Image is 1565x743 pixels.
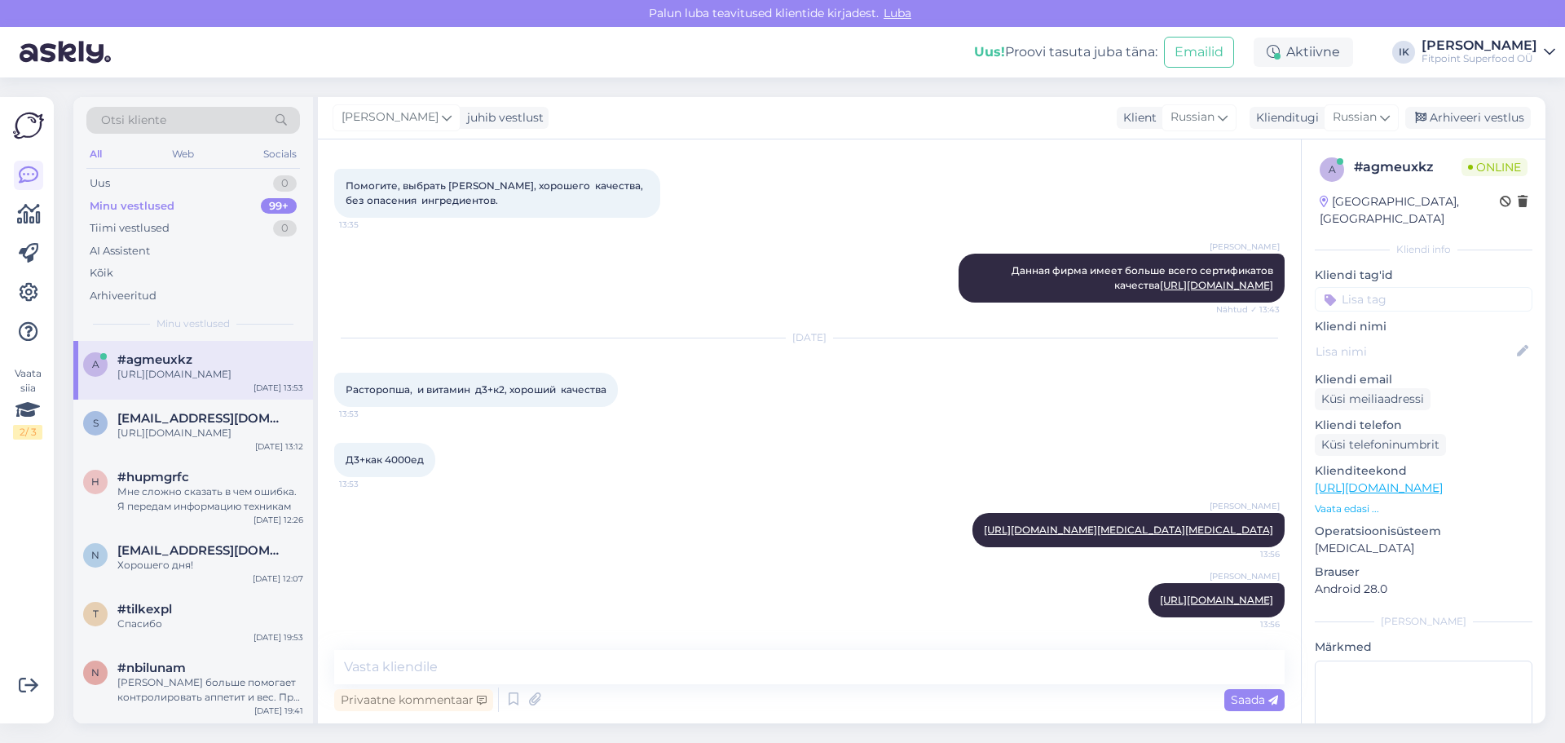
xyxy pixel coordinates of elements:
[117,426,303,440] div: [URL][DOMAIN_NAME]
[1405,107,1531,129] div: Arhiveeri vestlus
[334,330,1285,345] div: [DATE]
[273,220,297,237] div: 0
[974,42,1157,62] div: Proovi tasuta juba täna:
[117,661,186,675] span: #nbilunam
[1422,39,1537,52] div: [PERSON_NAME]
[13,366,42,440] div: Vaata siia
[117,484,303,514] div: Мне сложно сказать в чем ошибка. Я передам информацию техникам
[1315,480,1443,495] a: [URL][DOMAIN_NAME]
[253,382,303,394] div: [DATE] 13:53
[156,316,230,331] span: Minu vestlused
[1329,163,1336,175] span: a
[1320,193,1500,228] div: [GEOGRAPHIC_DATA], [GEOGRAPHIC_DATA]
[1315,462,1532,480] p: Klienditeekond
[1254,38,1353,67] div: Aktiivne
[1315,434,1446,456] div: Küsi telefoninumbrit
[1315,581,1532,598] p: Android 28.0
[1164,37,1234,68] button: Emailid
[339,219,400,231] span: 13:35
[1315,242,1532,257] div: Kliendi info
[90,265,113,281] div: Kõik
[1160,279,1273,291] a: [URL][DOMAIN_NAME]
[117,411,287,426] span: saga.sanja18@gmail.com
[117,543,287,558] span: ninaj@mail.ru
[253,514,303,526] div: [DATE] 12:26
[1315,267,1532,284] p: Kliendi tag'id
[1315,540,1532,557] p: [MEDICAL_DATA]
[273,175,297,192] div: 0
[974,44,1005,60] b: Uus!
[1216,303,1280,316] span: Nähtud ✓ 13:43
[92,358,99,370] span: a
[1315,318,1532,335] p: Kliendi nimi
[117,367,303,382] div: [URL][DOMAIN_NAME]
[334,689,493,711] div: Privaatne kommentaar
[1210,241,1280,253] span: [PERSON_NAME]
[117,558,303,573] div: Хорошего дня!
[117,675,303,705] div: [PERSON_NAME] больше помогает контролировать аппетит и вес. При упадке сил и усталости рекомендуе...
[339,408,400,420] span: 13:53
[1392,41,1415,64] div: IK
[91,666,99,679] span: n
[1315,502,1532,516] p: Vaata edasi ...
[90,198,174,214] div: Minu vestlused
[339,478,400,490] span: 13:53
[254,705,303,717] div: [DATE] 19:41
[346,453,424,466] span: Д3+как 4000ед
[117,352,192,367] span: #agmeuxkz
[260,144,300,165] div: Socials
[1315,523,1532,540] p: Operatsioonisüsteem
[346,383,606,396] span: Расторопша, и витамин д3+к2, хороший качества
[1315,614,1532,629] div: [PERSON_NAME]
[1315,639,1532,656] p: Märkmed
[1315,287,1532,312] input: Lisa tag
[1315,388,1431,410] div: Küsi meiliaadressi
[1422,52,1537,65] div: Fitpoint Superfood OÜ
[253,631,303,643] div: [DATE] 19:53
[93,417,99,429] span: s
[1315,564,1532,581] p: Brauser
[1170,108,1215,126] span: Russian
[1231,692,1278,707] span: Saada
[91,475,99,488] span: h
[255,440,303,453] div: [DATE] 13:12
[90,288,156,304] div: Arhiveeritud
[1315,417,1532,434] p: Kliendi telefon
[117,602,172,617] span: #tilkexpl
[1117,109,1157,126] div: Klient
[1316,343,1514,360] input: Lisa nimi
[261,198,297,214] div: 99+
[1210,570,1280,582] span: [PERSON_NAME]
[90,220,170,237] div: Tiimi vestlused
[342,108,439,126] span: [PERSON_NAME]
[93,608,99,620] span: t
[1422,39,1555,65] a: [PERSON_NAME]Fitpoint Superfood OÜ
[90,243,150,259] div: AI Assistent
[1219,618,1280,630] span: 13:56
[169,144,197,165] div: Web
[117,470,189,484] span: #hupmgrfc
[1219,548,1280,560] span: 13:56
[1210,500,1280,512] span: [PERSON_NAME]
[90,175,110,192] div: Uus
[13,425,42,440] div: 2 / 3
[1012,264,1276,291] span: Данная фирма имеет больше всего сертификатов качества
[879,6,916,20] span: Luba
[1160,594,1273,606] a: [URL][DOMAIN_NAME]
[91,549,99,561] span: n
[86,144,105,165] div: All
[1333,108,1377,126] span: Russian
[1250,109,1319,126] div: Klienditugi
[13,110,44,141] img: Askly Logo
[346,179,648,206] span: Помогите, выбрать [PERSON_NAME], хорошего качества, без опасения ингредиентов.
[117,617,303,631] div: Спасибо
[1354,157,1461,177] div: # agmeuxkz
[1315,371,1532,388] p: Kliendi email
[461,109,544,126] div: juhib vestlust
[984,524,1273,536] a: [URL][DOMAIN_NAME][MEDICAL_DATA][MEDICAL_DATA]
[101,112,166,129] span: Otsi kliente
[1461,158,1528,176] span: Online
[253,573,303,585] div: [DATE] 12:07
